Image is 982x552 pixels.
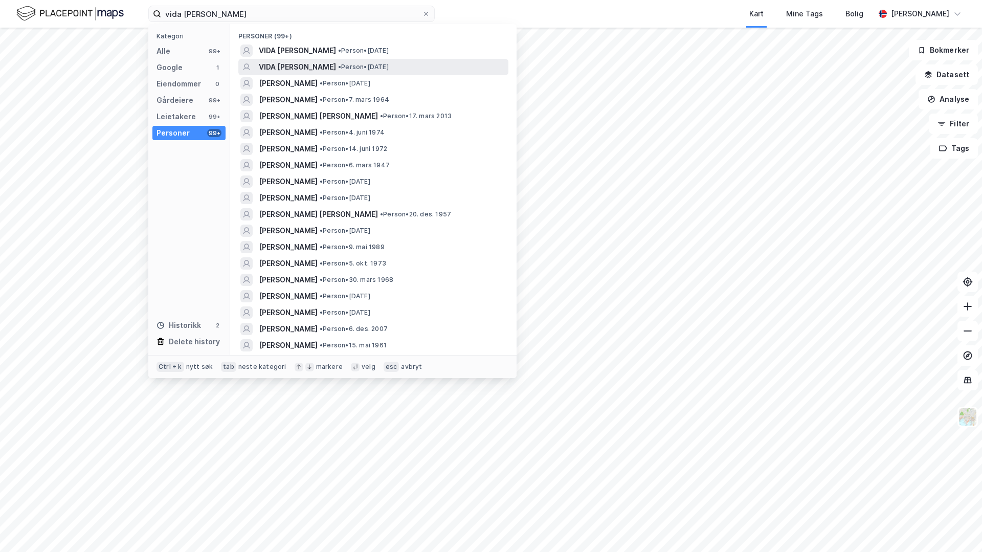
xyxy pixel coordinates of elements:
div: Historikk [157,319,201,332]
iframe: Chat Widget [931,503,982,552]
div: velg [362,363,375,371]
span: [PERSON_NAME] [259,175,318,188]
div: nytt søk [186,363,213,371]
div: Bolig [845,8,863,20]
span: [PERSON_NAME] [259,126,318,139]
span: [PERSON_NAME] [259,159,318,171]
img: logo.f888ab2527a4732fd821a326f86c7f29.svg [16,5,124,23]
span: Person • 6. mars 1947 [320,161,390,169]
div: tab [221,362,236,372]
span: [PERSON_NAME] [259,290,318,302]
span: • [380,112,383,120]
span: [PERSON_NAME] [259,77,318,90]
span: [PERSON_NAME] [PERSON_NAME] [259,208,378,220]
span: Person • [DATE] [338,47,389,55]
div: Mine Tags [786,8,823,20]
div: Ctrl + k [157,362,184,372]
span: Person • 7. mars 1964 [320,96,389,104]
span: Person • [DATE] [320,227,370,235]
span: [PERSON_NAME] [259,339,318,351]
span: Person • [DATE] [320,178,370,186]
div: neste kategori [238,363,286,371]
span: Person • 6. des. 2007 [320,325,388,333]
span: Person • 9. mai 1989 [320,243,385,251]
span: Person • [DATE] [320,308,370,317]
div: Alle [157,45,170,57]
div: Kontrollprogram for chat [931,503,982,552]
div: 99+ [207,96,221,104]
div: Delete history [169,336,220,348]
span: • [320,145,323,152]
div: 99+ [207,47,221,55]
div: 99+ [207,129,221,137]
span: Person • [DATE] [320,79,370,87]
span: Person • [DATE] [338,63,389,71]
span: • [320,96,323,103]
span: [PERSON_NAME] [259,192,318,204]
span: • [320,341,323,349]
span: VIDA [PERSON_NAME] [259,45,336,57]
span: • [320,79,323,87]
span: • [380,210,383,218]
div: 1 [213,63,221,72]
div: 0 [213,80,221,88]
div: esc [384,362,399,372]
span: • [320,227,323,234]
div: Gårdeiere [157,94,193,106]
span: Person • 17. mars 2013 [380,112,452,120]
span: • [320,194,323,202]
div: Personer [157,127,190,139]
span: [PERSON_NAME] [259,241,318,253]
span: [PERSON_NAME] [259,306,318,319]
span: Person • 14. juni 1972 [320,145,387,153]
div: Eiendommer [157,78,201,90]
span: • [320,292,323,300]
span: [PERSON_NAME] [259,225,318,237]
span: • [320,128,323,136]
div: avbryt [401,363,422,371]
span: [PERSON_NAME] [259,257,318,270]
span: Person • 15. mai 1961 [320,341,387,349]
span: • [320,243,323,251]
span: Person • 4. juni 1974 [320,128,385,137]
span: • [320,325,323,333]
span: Person • 5. okt. 1973 [320,259,386,268]
span: Person • [DATE] [320,194,370,202]
div: markere [316,363,343,371]
span: • [320,178,323,185]
div: Kart [749,8,764,20]
span: [PERSON_NAME] [259,94,318,106]
span: [PERSON_NAME] [259,143,318,155]
span: • [338,63,341,71]
div: Personer (99+) [230,24,517,42]
span: VIDA [PERSON_NAME] [259,61,336,73]
input: Søk på adresse, matrikkel, gårdeiere, leietakere eller personer [161,6,422,21]
div: Google [157,61,183,74]
span: • [320,276,323,283]
div: [PERSON_NAME] [891,8,949,20]
span: Person • 30. mars 1968 [320,276,393,284]
span: Person • 20. des. 1957 [380,210,451,218]
div: 2 [213,321,221,329]
span: • [320,259,323,267]
div: Leietakere [157,111,196,123]
span: [PERSON_NAME] [PERSON_NAME] [259,110,378,122]
div: 99+ [207,113,221,121]
span: Person • [DATE] [320,292,370,300]
span: [PERSON_NAME] [259,323,318,335]
div: Kategori [157,32,226,40]
span: [PERSON_NAME] [259,274,318,286]
span: • [320,308,323,316]
span: • [338,47,341,54]
span: • [320,161,323,169]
